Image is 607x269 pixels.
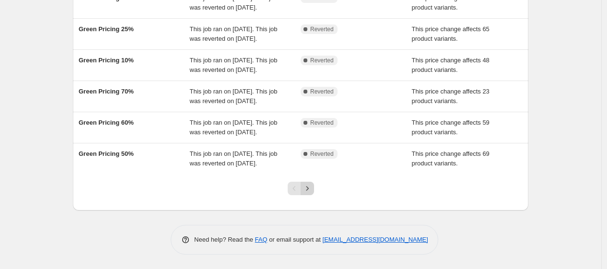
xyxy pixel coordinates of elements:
[79,88,134,95] span: Green Pricing 70%
[194,236,255,243] span: Need help? Read the
[255,236,268,243] a: FAQ
[79,119,134,126] span: Green Pricing 60%
[310,25,334,33] span: Reverted
[412,57,490,73] span: This price change affects 48 product variants.
[412,88,490,105] span: This price change affects 23 product variants.
[310,150,334,158] span: Reverted
[79,25,134,33] span: Green Pricing 25%
[310,57,334,64] span: Reverted
[79,57,134,64] span: Green Pricing 10%
[412,119,490,136] span: This price change affects 59 product variants.
[412,150,490,167] span: This price change affects 69 product variants.
[268,236,323,243] span: or email support at
[190,119,278,136] span: This job ran on [DATE]. This job was reverted on [DATE].
[190,150,278,167] span: This job ran on [DATE]. This job was reverted on [DATE].
[190,57,278,73] span: This job ran on [DATE]. This job was reverted on [DATE].
[301,182,314,195] button: Next
[323,236,428,243] a: [EMAIL_ADDRESS][DOMAIN_NAME]
[79,150,134,157] span: Green Pricing 50%
[310,119,334,127] span: Reverted
[310,88,334,95] span: Reverted
[412,25,490,42] span: This price change affects 65 product variants.
[288,182,314,195] nav: Pagination
[190,25,278,42] span: This job ran on [DATE]. This job was reverted on [DATE].
[190,88,278,105] span: This job ran on [DATE]. This job was reverted on [DATE].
